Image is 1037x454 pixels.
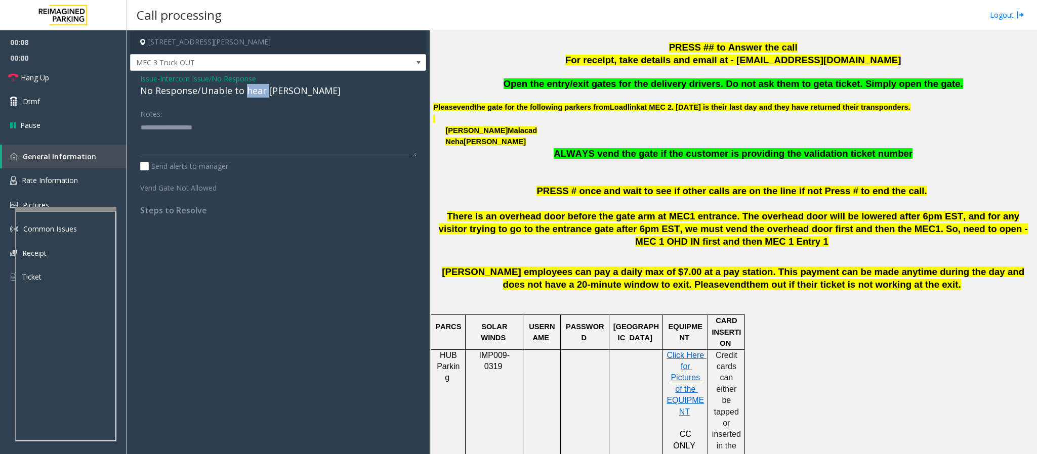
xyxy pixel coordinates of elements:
label: Vend Gate Not Allowed [138,179,255,193]
h3: Call processing [132,3,227,27]
span: vend [457,103,474,112]
span: Rate Information [22,175,78,185]
a: Logout [990,10,1024,20]
span: Malacad [508,126,537,135]
span: EQUIPMENT [669,323,703,342]
span: Pause [20,120,40,130]
span: CARD INSERTION [712,316,741,347]
span: [PERSON_NAME] employees can pay a daily max of $7.00 at a pay station. This payment can be made a... [442,266,1024,290]
span: CC ONLY [673,430,695,449]
span: ALWAYS vend the gate if the customer is providing the validation ticket number [554,148,912,159]
a: General Information [2,145,127,168]
span: PRESS # once and wait to see if other calls are on the line if not Press # to end the call. [536,186,927,196]
img: 'icon' [10,250,17,256]
span: Pictures [23,200,49,210]
span: [PERSON_NAME] [464,138,526,146]
span: Dtmf [23,96,40,107]
span: a ticket. Simply open the gate. [827,78,963,89]
span: Click Here for Pictures of the EQUIPMENT [667,351,706,416]
span: PARCS [435,323,461,331]
span: PASSWORD [566,323,604,342]
h4: Steps to Resolve [140,206,416,215]
div: No Response/Unable to hear [PERSON_NAME] [140,84,416,98]
span: PRESS ## to Answer the call [669,42,798,53]
img: 'icon' [10,176,17,185]
span: For receipt, take details and email at - [EMAIL_ADDRESS][DOMAIN_NAME] [565,55,901,65]
span: the gate for the following parkers from [474,103,610,111]
a: Click Here for Pictures of the EQUIPMENT [667,351,706,416]
span: . [958,279,961,290]
span: Please [433,103,457,111]
span: Neha [445,138,464,146]
span: USERNAME [529,323,555,342]
span: Hang Up [21,72,49,83]
img: 'icon' [10,153,18,160]
label: Send alerts to manager [140,161,228,171]
span: [PERSON_NAME] [445,126,508,134]
span: MEC 3 Truck OUT [131,55,367,71]
span: Issue [140,73,157,84]
span: Loadlink [610,103,640,112]
span: - [157,74,256,83]
span: HUB Parking [437,351,460,382]
img: logout [1016,10,1024,20]
label: Notes: [140,105,162,119]
span: [GEOGRAPHIC_DATA] [613,323,659,342]
span: SOLAR WINDS [481,323,509,342]
span: Intercom Issue/No Response [160,73,256,84]
h4: [STREET_ADDRESS][PERSON_NAME] [130,30,426,54]
span: at MEC 2. [DATE] is their last day and they have returned their transponders. [640,103,910,111]
img: 'icon' [10,202,18,208]
span: There is an overhead door before the gate arm at MEC1 entrance. The overhead door will be lowered... [439,211,1028,247]
span: vend [724,279,746,290]
span: General Information [23,152,96,161]
span: them out if their ticket is not working at the exit [746,279,959,290]
img: 'icon' [10,273,17,282]
span: Open the entry/exit gates for the delivery drivers. Do not ask them to get [504,78,828,89]
img: 'icon' [10,225,18,233]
